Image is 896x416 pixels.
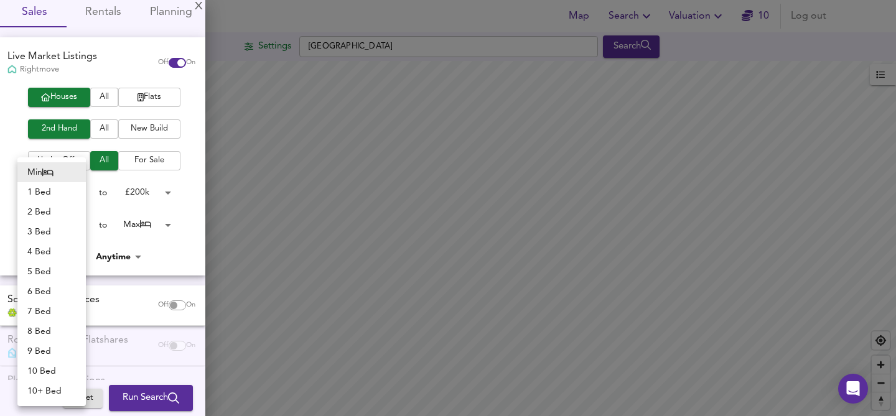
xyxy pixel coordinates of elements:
[17,282,86,302] li: 6 Bed
[17,242,86,262] li: 4 Bed
[17,222,86,242] li: 3 Bed
[17,381,86,401] li: 10+ Bed
[17,302,86,321] li: 7 Bed
[17,361,86,381] li: 10 Bed
[17,341,86,361] li: 9 Bed
[17,321,86,341] li: 8 Bed
[17,202,86,222] li: 2 Bed
[17,262,86,282] li: 5 Bed
[17,162,86,182] li: Min
[17,182,86,202] li: 1 Bed
[838,374,868,404] div: Open Intercom Messenger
